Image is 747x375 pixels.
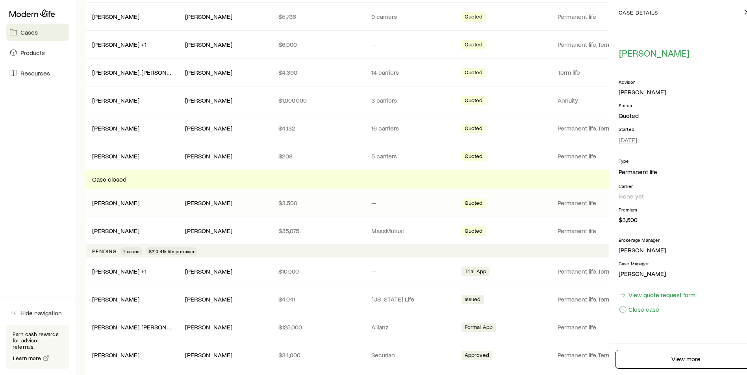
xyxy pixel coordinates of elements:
p: Annuity [558,96,638,104]
div: [PERSON_NAME] [185,267,232,276]
p: 9 carriers [371,13,452,20]
div: [PERSON_NAME] [185,40,232,49]
p: Permanent life [558,152,638,160]
p: Permanent life [558,227,638,235]
a: Products [6,44,69,61]
button: Hide navigation [6,304,69,322]
a: Resources [6,64,69,82]
a: [PERSON_NAME], [PERSON_NAME] [92,323,189,331]
a: [PERSON_NAME] [92,124,139,132]
div: [PERSON_NAME] [619,88,666,96]
span: Quoted [465,200,483,208]
span: Learn more [13,355,41,361]
span: Trial App [465,268,486,276]
p: 14 carriers [371,68,452,76]
span: Quoted [465,153,483,161]
div: [PERSON_NAME] [185,13,232,21]
div: [PERSON_NAME] [185,351,232,359]
span: Quoted [465,41,483,50]
p: $3,500 [278,199,359,207]
p: — [371,40,452,48]
div: [PERSON_NAME] [185,152,232,160]
button: [PERSON_NAME] [619,47,690,59]
p: $4,041 [278,295,359,303]
a: [PERSON_NAME] [92,13,139,20]
span: [DATE] [619,136,637,144]
a: [PERSON_NAME] +1 [92,40,146,48]
a: [PERSON_NAME] [92,227,139,234]
div: [PERSON_NAME] [92,351,139,359]
span: $210.41k life premium [149,248,194,254]
a: [PERSON_NAME] +1 [92,267,146,275]
span: 7 cases [123,248,139,254]
a: View quote request form [619,290,696,299]
span: Quoted [465,13,483,22]
a: [PERSON_NAME] [92,199,139,206]
span: Issued [465,296,481,304]
a: [PERSON_NAME] [92,96,139,104]
p: [US_STATE] Life [371,295,452,303]
span: Quoted [465,69,483,77]
div: [PERSON_NAME] [185,68,232,77]
span: Case closed [92,175,126,183]
span: Cases [20,28,38,36]
p: Pending [92,248,117,254]
p: — [371,199,452,207]
a: Cases [6,24,69,41]
p: Term life [558,68,638,76]
p: Permanent life, Term life [558,295,638,303]
span: Resources [20,69,50,77]
div: [PERSON_NAME] [92,124,139,132]
p: Securian [371,351,452,359]
span: Formal App [465,324,493,332]
div: [PERSON_NAME] [185,96,232,105]
p: 3 carriers [371,96,452,104]
span: Quoted [465,228,483,236]
p: 5 carriers [371,152,452,160]
p: Allianz [371,323,452,331]
div: [PERSON_NAME] [185,227,232,235]
span: Products [20,49,45,57]
p: Permanent life, Term life [558,267,638,275]
div: [PERSON_NAME] [92,13,139,21]
div: [PERSON_NAME] +1 [92,267,146,276]
div: Earn cash rewards for advisor referrals.Learn more [6,325,69,369]
a: [PERSON_NAME] [92,295,139,303]
div: [PERSON_NAME] [185,295,232,303]
span: Approved [465,352,489,360]
a: [PERSON_NAME], [PERSON_NAME] [92,68,189,76]
div: [PERSON_NAME] [185,124,232,132]
div: [PERSON_NAME] [185,323,232,331]
div: [PERSON_NAME], [PERSON_NAME] [92,68,172,77]
p: MassMutual [371,227,452,235]
div: [PERSON_NAME] [92,295,139,303]
div: [PERSON_NAME] [92,152,139,160]
p: Permanent life [558,323,638,331]
p: $208 [278,152,359,160]
p: $4,390 [278,68,359,76]
p: — [371,267,452,275]
span: Hide navigation [20,309,62,317]
p: 16 carriers [371,124,452,132]
p: $35,075 [278,227,359,235]
p: Permanent life [558,199,638,207]
p: $1,000,000 [278,96,359,104]
button: Close case [619,305,660,314]
span: Quoted [465,97,483,105]
a: [PERSON_NAME] [92,351,139,358]
p: Permanent life [558,13,638,20]
div: [PERSON_NAME], [PERSON_NAME] [92,323,172,331]
p: Permanent life, Term life [558,351,638,359]
p: case details [619,9,658,16]
p: $4,132 [278,124,359,132]
p: $6,000 [278,40,359,48]
p: Earn cash rewards for advisor referrals. [13,331,63,350]
p: $34,000 [278,351,359,359]
p: $10,000 [278,267,359,275]
span: [PERSON_NAME] [619,48,690,59]
p: Permanent life, Term life [558,124,638,132]
div: [PERSON_NAME] +1 [92,40,146,49]
p: $5,736 [278,13,359,20]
